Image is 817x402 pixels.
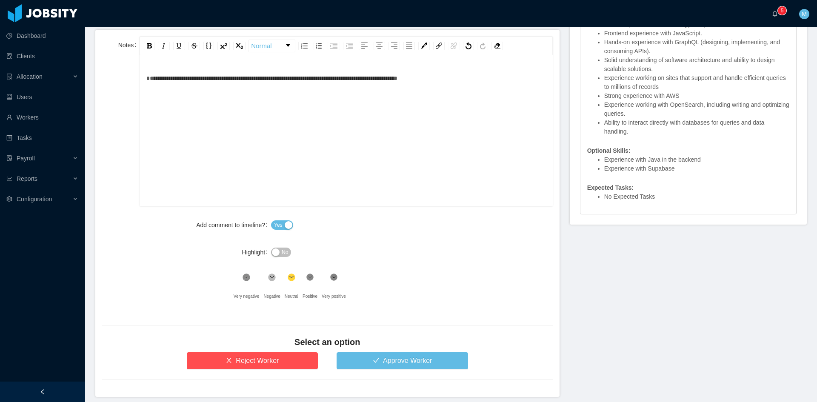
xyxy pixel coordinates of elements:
strong: Expected Tasks: [587,184,634,191]
div: rdw-list-control [297,40,357,52]
div: rdw-history-control [461,40,490,52]
div: Superscript [217,42,230,50]
div: rdw-toolbar [140,37,552,55]
strong: Optional Skills: [587,147,631,154]
li: Hands-on experience with GraphQL (designing, implementing, and consuming APIs). [604,38,789,56]
div: Very positive [322,288,346,305]
div: Redo [477,42,488,50]
span: Configuration [17,196,52,202]
div: Undo [463,42,474,50]
li: Experience with Supabase [604,164,789,173]
sup: 5 [778,6,786,15]
div: Center [374,42,385,50]
span: No [282,248,288,257]
a: icon: auditClients [6,48,78,65]
div: Ordered [314,42,324,50]
i: icon: file-protect [6,155,12,161]
a: Block Type [249,40,295,52]
div: rdw-remove-control [490,40,505,52]
div: Right [389,42,400,50]
li: Experience with Java in the backend [604,155,789,164]
div: rdw-inline-control [142,40,247,52]
span: Normal [251,37,271,54]
div: Outdent [343,42,355,50]
button: icon: checkApprove Worker [337,352,468,369]
li: Strong experience with AWS [604,91,789,100]
i: icon: setting [6,196,12,202]
label: Add comment to timeline? [196,222,271,228]
div: Remove [491,42,503,50]
h4: Select an option [102,336,553,348]
i: icon: line-chart [6,176,12,182]
span: Yes [274,221,283,229]
div: rdw-editor [146,70,546,219]
a: icon: profileTasks [6,129,78,146]
div: rdw-dropdown [249,40,295,52]
div: Subscript [233,42,246,50]
a: icon: userWorkers [6,109,78,126]
li: Solid understanding of software architecture and ability to design scalable solutions. [604,56,789,74]
div: Indent [328,42,340,50]
div: Underline [173,42,185,50]
div: rdw-color-picker [417,40,431,52]
span: M [802,9,807,19]
div: Positive [303,288,317,305]
button: icon: closeReject Worker [187,352,318,369]
div: rdw-textalign-control [357,40,417,52]
li: No Expected Tasks [604,192,789,201]
li: Frontend experience with JavaScript. [604,29,789,38]
a: icon: pie-chartDashboard [6,27,78,44]
i: icon: bell [772,11,778,17]
div: Justify [403,42,415,50]
div: Monospace [203,42,214,50]
span: Payroll [17,155,35,162]
div: Left [359,42,370,50]
div: Link [433,42,445,50]
div: Unordered [298,42,310,50]
div: Neutral [285,288,298,305]
div: rdw-block-control [247,40,297,52]
span: Reports [17,175,37,182]
li: Ability to interact directly with databases for queries and data handling. [604,118,789,136]
a: icon: robotUsers [6,88,78,105]
div: rdw-link-control [431,40,461,52]
div: rdw-wrapper [140,37,552,206]
span: Allocation [17,73,43,80]
label: Notes [118,42,140,48]
div: Very negative [234,288,260,305]
div: Unlink [448,42,460,50]
p: 5 [781,6,784,15]
i: icon: solution [6,74,12,80]
div: Strikethrough [189,42,200,50]
div: Bold [144,42,154,50]
li: Experience working with OpenSearch, including writing and optimizing queries. [604,100,789,118]
label: Highlight [242,249,271,256]
div: Negative [263,288,280,305]
li: Experience working on sites that support and handle efficient queries to millions of records [604,74,789,91]
div: Italic [158,42,170,50]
